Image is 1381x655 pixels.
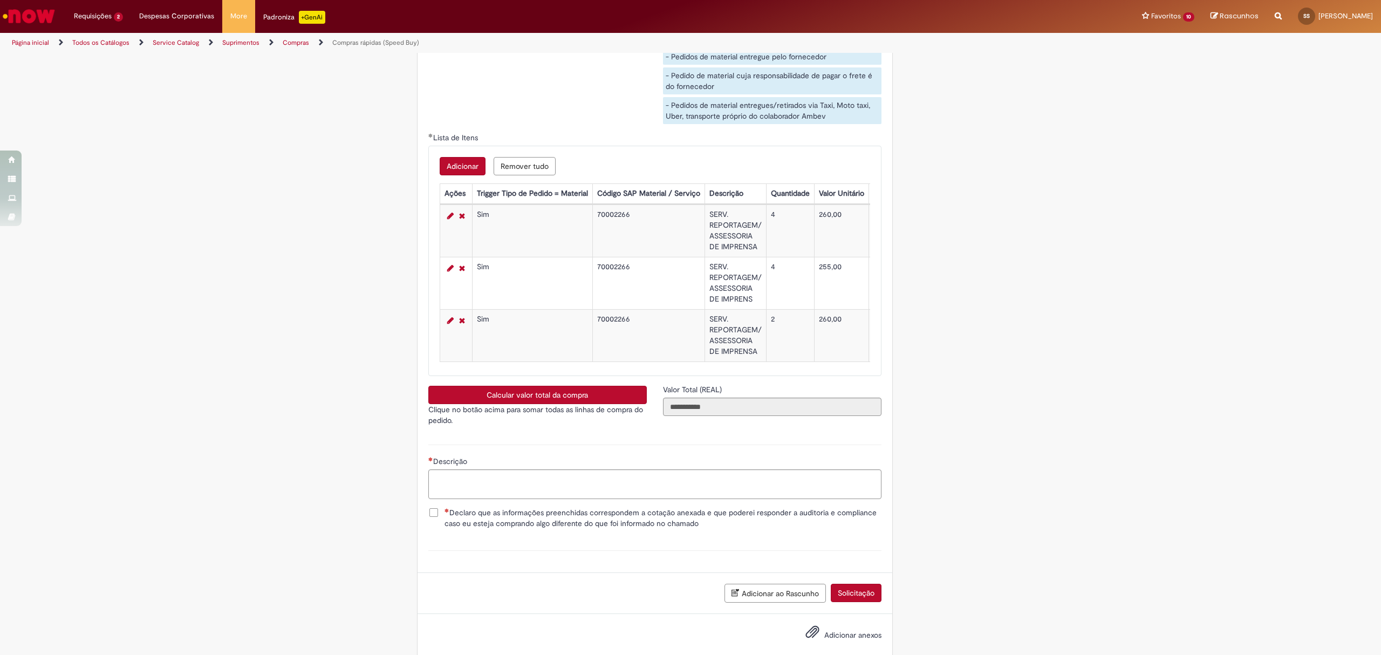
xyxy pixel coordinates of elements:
[705,257,766,310] td: SERV. REPORTAGEM/ ASSESSORIA DE IMPRENS
[445,508,449,513] span: Necessários
[428,469,881,499] textarea: Descrição
[494,157,556,175] button: Remove all rows for Lista de Itens
[332,38,419,47] a: Compras rápidas (Speed Buy)
[663,385,724,394] span: Somente leitura - Valor Total (REAL)
[1303,12,1310,19] span: SS
[766,184,814,204] th: Quantidade
[456,209,468,222] a: Remover linha 1
[1,5,57,27] img: ServiceNow
[869,205,938,257] td: 1.040,00
[472,184,592,204] th: Trigger Tipo de Pedido = Material
[74,11,112,22] span: Requisições
[1211,11,1259,22] a: Rascunhos
[8,33,913,53] ul: Trilhas de página
[592,205,705,257] td: 70002266
[472,205,592,257] td: Sim
[814,205,869,257] td: 260,00
[445,314,456,327] a: Editar Linha 3
[705,184,766,204] th: Descrição
[456,314,468,327] a: Remover linha 3
[1151,11,1181,22] span: Favoritos
[428,404,647,426] p: Clique no botão acima para somar todas as linhas de compra do pedido.
[724,584,826,603] button: Adicionar ao Rascunho
[445,209,456,222] a: Editar Linha 1
[283,38,309,47] a: Compras
[663,49,881,65] div: - Pedidos de material entregue pelo fornecedor
[824,630,881,640] span: Adicionar anexos
[766,310,814,362] td: 2
[663,384,724,395] label: Somente leitura - Valor Total (REAL)
[472,310,592,362] td: Sim
[592,257,705,310] td: 70002266
[663,398,881,416] input: Valor Total (REAL)
[592,184,705,204] th: Código SAP Material / Serviço
[433,456,469,466] span: Descrição
[869,257,938,310] td: 1.020,00
[1220,11,1259,21] span: Rascunhos
[592,310,705,362] td: 70002266
[456,262,468,275] a: Remover linha 2
[472,257,592,310] td: Sim
[1318,11,1373,21] span: [PERSON_NAME]
[869,184,938,204] th: Valor Total Moeda
[72,38,129,47] a: Todos os Catálogos
[705,205,766,257] td: SERV. REPORTAGEM/ ASSESSORIA DE IMPRENSA
[299,11,325,24] p: +GenAi
[445,507,881,529] span: Declaro que as informações preenchidas correspondem a cotação anexada e que poderei responder a a...
[440,157,486,175] button: Add a row for Lista de Itens
[445,262,456,275] a: Editar Linha 2
[12,38,49,47] a: Página inicial
[263,11,325,24] div: Padroniza
[803,622,822,647] button: Adicionar anexos
[766,205,814,257] td: 4
[663,97,881,124] div: - Pedidos de material entregues/retirados via Taxi, Moto taxi, Uber, transporte próprio do colabo...
[222,38,259,47] a: Suprimentos
[139,11,214,22] span: Despesas Corporativas
[814,257,869,310] td: 255,00
[428,457,433,461] span: Necessários
[230,11,247,22] span: More
[114,12,123,22] span: 2
[814,184,869,204] th: Valor Unitário
[428,386,647,404] button: Calcular valor total da compra
[1183,12,1194,22] span: 10
[766,257,814,310] td: 4
[705,310,766,362] td: SERV. REPORTAGEM/ ASSESSORIA DE IMPRENSA
[814,310,869,362] td: 260,00
[869,310,938,362] td: 520,00
[440,184,472,204] th: Ações
[153,38,199,47] a: Service Catalog
[831,584,881,602] button: Solicitação
[433,133,480,142] span: Lista de Itens
[428,133,433,138] span: Obrigatório Preenchido
[663,67,881,94] div: - Pedido de material cuja responsabilidade de pagar o frete é do fornecedor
